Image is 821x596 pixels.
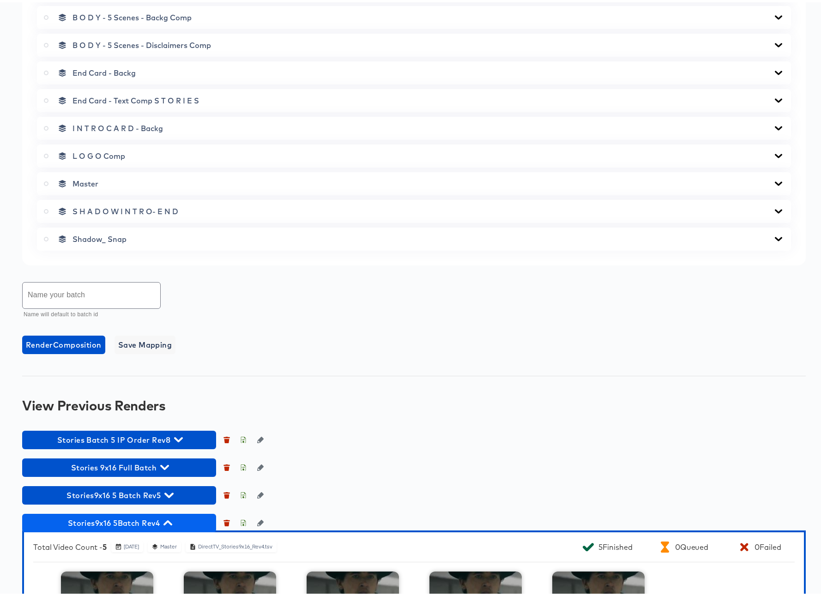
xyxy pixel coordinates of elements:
div: 5 Finished [598,540,632,549]
span: Stories9x16 5 Batch Rev5 [27,487,211,500]
span: Stories Batch 5 IP Order Rev8 [27,431,211,444]
button: Stories Batch 5 IP Order Rev8 [22,428,216,447]
div: Total Video Count - [33,540,107,549]
button: Stories9x16 5 Batch Rev5 [22,484,216,502]
div: DirectTV_Stories9x16_Rev4.tsv [198,541,273,548]
span: I N T R O C A R D - Backg [72,121,163,131]
span: End Card - Backg [72,66,136,75]
span: Save Mapping [118,336,172,349]
span: B O D Y - 5 Scenes - Disclaimers Comp [72,38,211,48]
div: [DATE] [123,541,139,548]
button: Stories9x16 5Batch Rev4 [22,512,216,530]
span: B O D Y - 5 Scenes - Backg Comp [72,11,192,20]
span: Master [72,177,98,186]
span: Stories 9x16 Full Batch [27,459,211,472]
span: Render Composition [26,336,102,349]
span: Shadow_ Snap [72,232,127,241]
div: View Previous Renders [22,396,806,410]
button: Save Mapping [115,333,176,352]
span: Stories9x16 5Batch Rev4 [27,514,211,527]
button: Stories 9x16 Full Batch [22,456,216,475]
div: 0 Queued [675,540,708,549]
button: RenderComposition [22,333,105,352]
p: Name will default to batch id [24,308,154,317]
span: End Card - Text Comp S T O R I E S [72,94,199,103]
div: Master [160,541,177,548]
span: L O G O Comp [72,149,125,158]
b: 5 [103,540,107,549]
div: 0 Failed [755,540,781,549]
span: S H A D O W I N T R O- E N D [72,205,178,214]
